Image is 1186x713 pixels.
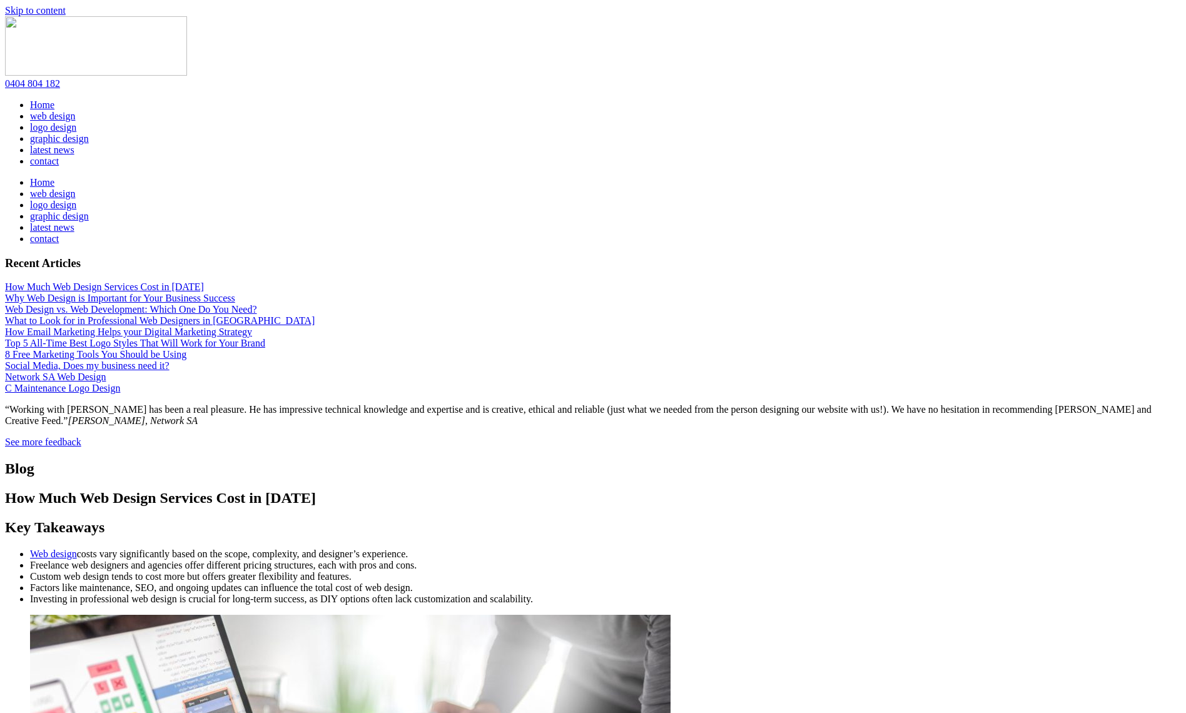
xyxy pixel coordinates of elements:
a: 8 Free Marketing Tools You Should be Using [5,349,186,360]
li: Investing in professional web design is crucial for long-term success, as DIY options often lack ... [30,594,1181,605]
a: latest news [30,144,74,155]
a: What to Look for in Professional Web Designers in [GEOGRAPHIC_DATA] [5,315,315,326]
a: See more feedback [5,437,81,447]
a: graphic design [30,133,89,144]
h2: Key Takeaways [5,519,1181,536]
a: logo design [30,200,76,210]
a: web design [30,188,75,199]
h1: Blog [5,460,1181,477]
a: How Much Web Design Services Cost in [DATE] [5,281,204,292]
a: contact [30,156,59,166]
a: graphic design [30,211,89,221]
li: Custom web design tends to cost more but offers greater flexibility and features. [30,571,1181,582]
a: How Email Marketing Helps your Digital Marketing Strategy [5,326,252,337]
a: Web design [30,549,77,559]
li: Factors like maintenance, SEO, and ongoing updates can influence the total cost of web design. [30,582,1181,594]
a: Social Media, Does my business need it? [5,360,170,371]
a: Skip to content [5,5,66,16]
a: Web Design vs. Web Development: Which One Do You Need? [5,304,257,315]
li: Freelance web designers and agencies offer different pricing structures, each with pros and cons. [30,560,1181,571]
h1: How Much Web Design Services Cost in [DATE] [5,490,1181,507]
a: logo design [30,122,76,133]
a: web design [30,111,75,121]
a: latest news [30,222,74,233]
em: [PERSON_NAME], Network SA [68,415,198,426]
a: Home [30,99,54,110]
li: costs vary significantly based on the scope, complexity, and designer’s experience. [30,549,1181,560]
a: C Maintenance Logo Design [5,383,120,393]
a: contact [30,233,59,244]
a: Home [30,177,54,188]
a: Network SA Web Design [5,372,106,382]
p: “Working with [PERSON_NAME] has been a real pleasure. He has impressive technical knowledge and e... [5,404,1181,427]
h3: Recent Articles [5,256,1181,270]
a: Top 5 All-Time Best Logo Styles That Will Work for Your Brand [5,338,265,348]
a: 0404 804 182 [5,78,60,89]
a: Why Web Design is Important for Your Business Success [5,293,235,303]
nav: Menu [5,99,1181,167]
